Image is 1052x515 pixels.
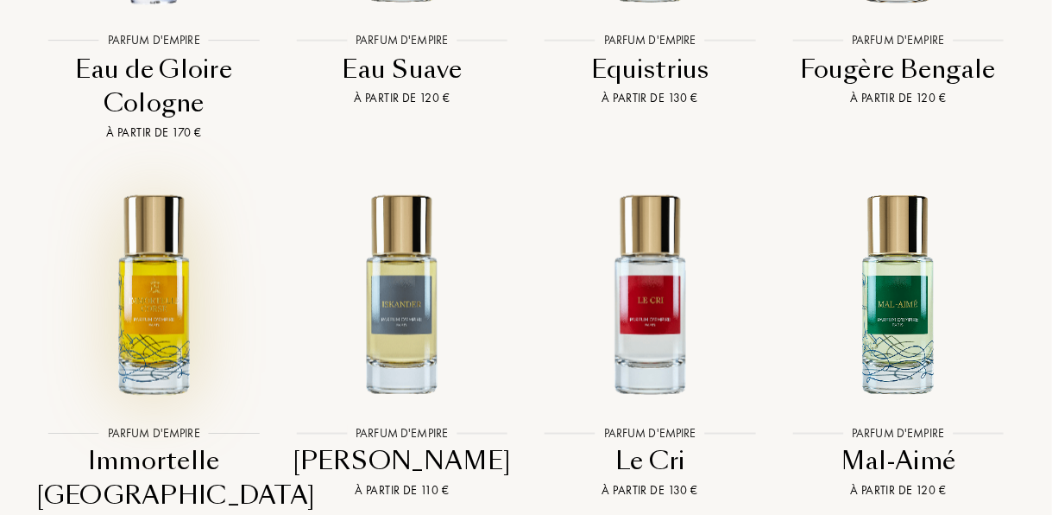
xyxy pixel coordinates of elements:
[843,32,953,50] div: Parfum d'Empire
[290,182,513,406] img: Iskander Parfum D Empire
[285,89,520,107] div: À partir de 120 €
[781,53,1016,86] div: Fougère Bengale
[99,424,209,442] div: Parfum d'Empire
[533,89,768,107] div: À partir de 130 €
[99,32,209,50] div: Parfum d'Empire
[285,53,520,86] div: Eau Suave
[533,53,768,86] div: Equistrius
[533,482,768,500] div: À partir de 130 €
[595,32,705,50] div: Parfum d'Empire
[786,182,1010,406] img: Mal-Aimé Parfum D Empire
[37,124,272,142] div: À partir de 170 €
[42,182,266,406] img: Immortelle Corse Parfum D Empire
[781,482,1016,500] div: À partir de 120 €
[595,424,705,442] div: Parfum d'Empire
[285,482,520,500] div: À partir de 110 €
[285,445,520,479] div: [PERSON_NAME]
[539,182,762,406] img: Le Cri Parfum D Empire
[533,445,768,479] div: Le Cri
[347,32,457,50] div: Parfum d'Empire
[781,445,1016,479] div: Mal-Aimé
[37,445,272,513] div: Immortelle [GEOGRAPHIC_DATA]
[37,53,272,121] div: Eau de Gloire Cologne
[781,89,1016,107] div: À partir de 120 €
[347,424,457,442] div: Parfum d'Empire
[843,424,953,442] div: Parfum d'Empire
